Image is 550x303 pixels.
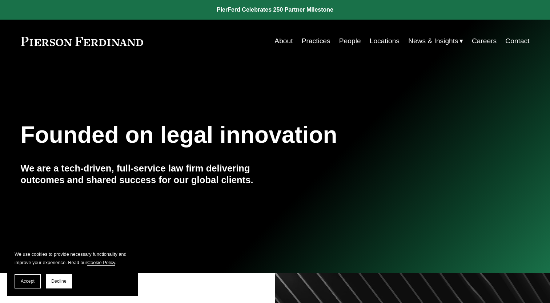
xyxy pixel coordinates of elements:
a: Cookie Policy [87,260,115,265]
span: Accept [21,279,35,284]
button: Accept [15,274,41,288]
p: We use cookies to provide necessary functionality and improve your experience. Read our . [15,250,131,267]
h4: We are a tech-driven, full-service law firm delivering outcomes and shared success for our global... [21,162,275,186]
section: Cookie banner [7,243,138,296]
button: Decline [46,274,72,288]
h1: Founded on legal innovation [21,122,445,148]
span: Decline [51,279,67,284]
a: Locations [370,34,400,48]
a: People [339,34,361,48]
a: folder dropdown [408,34,463,48]
span: News & Insights [408,35,458,48]
a: Practices [302,34,330,48]
a: Careers [472,34,497,48]
a: Contact [505,34,529,48]
a: About [274,34,293,48]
